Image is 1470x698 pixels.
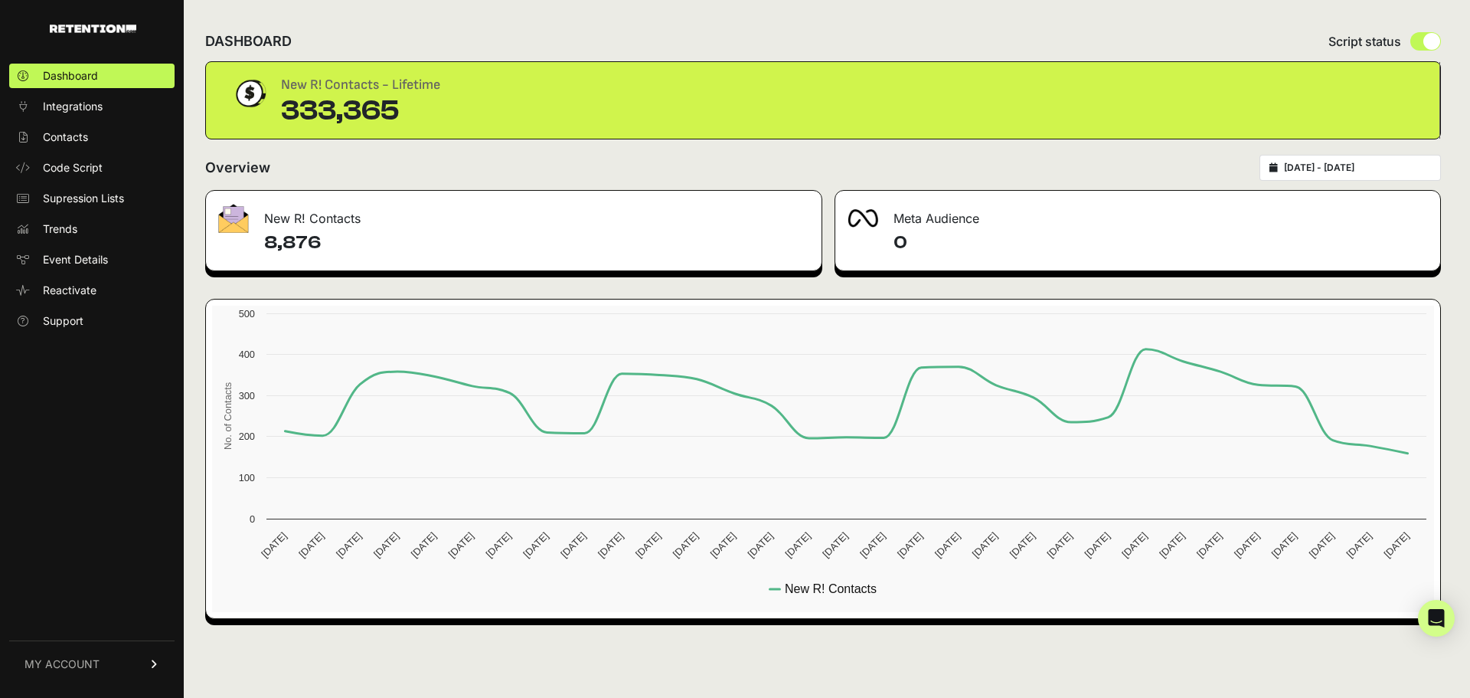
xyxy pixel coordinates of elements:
[558,530,588,560] text: [DATE]
[206,191,822,237] div: New R! Contacts
[1269,530,1299,560] text: [DATE]
[250,513,255,525] text: 0
[1381,530,1411,560] text: [DATE]
[218,204,249,233] img: fa-envelope-19ae18322b30453b285274b1b8af3d052b27d846a4fbe8435d1a52b978f639a2.png
[9,278,175,303] a: Reactivate
[1328,32,1401,51] span: Script status
[970,530,1000,560] text: [DATE]
[633,530,663,560] text: [DATE]
[239,308,255,320] text: 500
[43,283,96,298] span: Reactivate
[1307,530,1337,560] text: [DATE]
[746,530,776,560] text: [DATE]
[446,530,476,560] text: [DATE]
[9,217,175,241] a: Trends
[409,530,439,560] text: [DATE]
[708,530,738,560] text: [DATE]
[820,530,850,560] text: [DATE]
[43,99,103,114] span: Integrations
[239,431,255,442] text: 200
[671,530,701,560] text: [DATE]
[9,94,175,119] a: Integrations
[205,157,270,179] h2: Overview
[893,231,1428,255] h4: 0
[230,74,269,113] img: dollar-coin-05c43ed7efb7bc0c12610022525b4bbbb207c7efeef5aecc26f025e68dcafac9.png
[1344,530,1374,560] text: [DATE]
[281,74,440,96] div: New R! Contacts - Lifetime
[281,96,440,126] div: 333,365
[484,530,514,560] text: [DATE]
[835,191,1440,237] div: Meta Audience
[43,160,103,175] span: Code Script
[521,530,550,560] text: [DATE]
[9,64,175,88] a: Dashboard
[848,209,878,228] img: fa-meta-2f981b61bb99beabf952f7030308934f19ce035c18b003e963880cc3fabeebb7.png
[43,191,124,206] span: Supression Lists
[205,31,292,52] h2: DASHBOARD
[9,186,175,211] a: Supression Lists
[239,390,255,401] text: 300
[933,530,962,560] text: [DATE]
[259,530,289,560] text: [DATE]
[24,657,100,672] span: MY ACCOUNT
[239,472,255,483] text: 100
[239,349,255,360] text: 400
[296,530,326,560] text: [DATE]
[1232,530,1262,560] text: [DATE]
[264,231,809,255] h4: 8,876
[222,382,234,450] text: No. of Contacts
[43,221,77,237] span: Trends
[1082,530,1112,560] text: [DATE]
[1157,530,1187,560] text: [DATE]
[43,252,108,267] span: Event Details
[43,68,98,84] span: Dashboard
[43,313,83,329] span: Support
[371,530,401,560] text: [DATE]
[9,156,175,180] a: Code Script
[1194,530,1224,560] text: [DATE]
[895,530,925,560] text: [DATE]
[9,125,175,149] a: Contacts
[785,582,877,595] text: New R! Contacts
[9,309,175,333] a: Support
[1008,530,1037,560] text: [DATE]
[782,530,812,560] text: [DATE]
[1045,530,1075,560] text: [DATE]
[43,129,88,145] span: Contacts
[9,247,175,272] a: Event Details
[1418,600,1455,637] div: Open Intercom Messenger
[9,641,175,687] a: MY ACCOUNT
[596,530,626,560] text: [DATE]
[857,530,887,560] text: [DATE]
[50,25,136,33] img: Retention.com
[334,530,364,560] text: [DATE]
[1119,530,1149,560] text: [DATE]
